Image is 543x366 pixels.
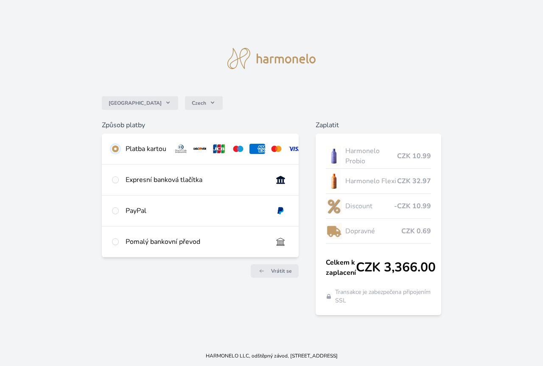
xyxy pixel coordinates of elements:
div: Expresní banková tlačítka [126,175,266,185]
h6: Zaplatit [316,120,441,130]
div: Pomalý bankovní převod [126,237,266,247]
span: CZK 10.99 [397,151,431,161]
span: CZK 0.69 [401,226,431,236]
span: -CZK 10.99 [394,201,431,211]
img: bankTransfer_IBAN.svg [273,237,288,247]
div: Platba kartou [126,144,166,154]
span: Transakce je zabezpečena připojením SSL [335,288,431,305]
span: CZK 3,366.00 [356,260,436,275]
span: Vrátit se [271,268,292,274]
span: Dopravné [345,226,401,236]
span: Czech [192,100,206,106]
span: Discount [345,201,394,211]
img: discount-lo.png [326,196,342,217]
img: onlineBanking_CZ.svg [273,175,288,185]
span: [GEOGRAPHIC_DATA] [109,100,162,106]
img: paypal.svg [273,206,288,216]
img: CLEAN_PROBIO_se_stinem_x-lo.jpg [326,145,342,167]
div: PayPal [126,206,266,216]
button: [GEOGRAPHIC_DATA] [102,96,178,110]
span: CZK 32.97 [397,176,431,186]
h6: Způsob platby [102,120,299,130]
img: amex.svg [249,144,265,154]
span: Harmonelo Flexi [345,176,397,186]
img: visa.svg [288,144,303,154]
img: maestro.svg [230,144,246,154]
img: diners.svg [173,144,189,154]
img: CLEAN_FLEXI_se_stinem_x-hi_(1)-lo.jpg [326,170,342,192]
img: logo.svg [227,48,316,69]
img: discover.svg [192,144,208,154]
span: Celkem k zaplacení [326,257,356,278]
img: delivery-lo.png [326,221,342,242]
img: jcb.svg [211,144,227,154]
a: Vrátit se [251,264,299,278]
span: Harmonelo Probio [345,146,397,166]
button: Czech [185,96,223,110]
img: mc.svg [269,144,284,154]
